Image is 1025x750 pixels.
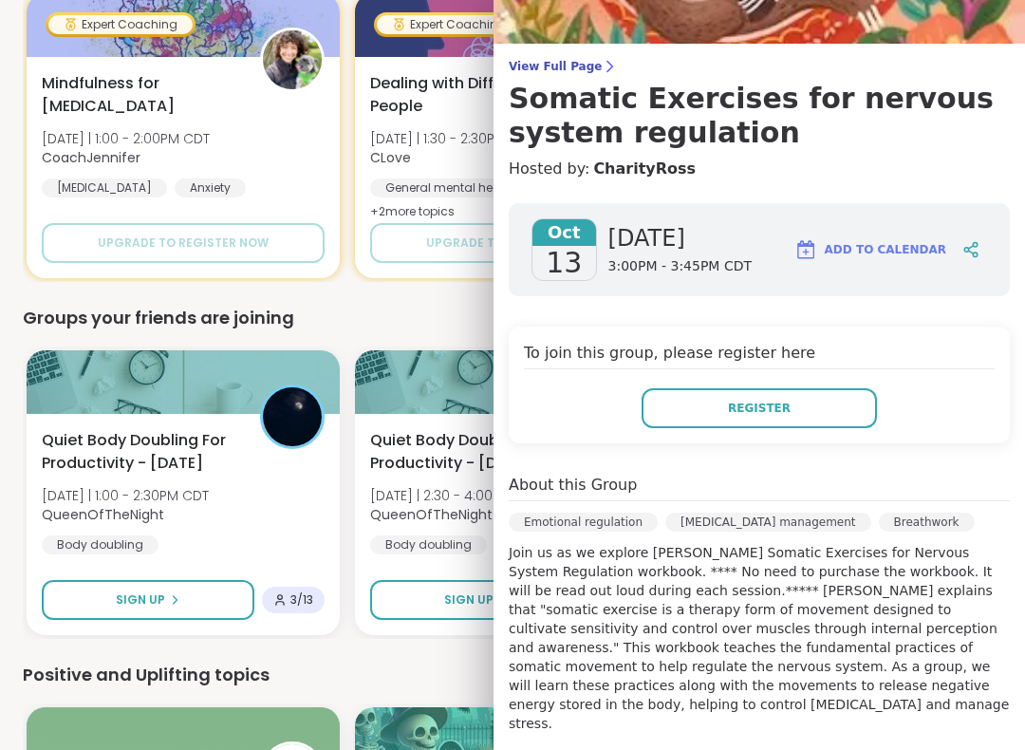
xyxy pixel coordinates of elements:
a: View Full PageSomatic Exercises for nervous system regulation [509,59,1010,150]
span: [DATE] | 1:30 - 2:30PM CDT [370,129,536,148]
div: Body doubling [42,535,158,554]
div: Expert Coaching [48,15,193,34]
button: Sign Up [370,580,583,620]
span: 3:00PM - 3:45PM CDT [608,257,752,276]
img: CoachJennifer [263,30,322,89]
div: Groups your friends are joining [23,305,1002,331]
span: Quiet Body Doubling For Productivity - [DATE] [370,429,568,475]
button: Add to Calendar [786,227,955,272]
h4: About this Group [509,474,637,497]
b: CoachJennifer [42,148,140,167]
span: Dealing with Difficult People [370,72,568,118]
span: Quiet Body Doubling For Productivity - [DATE] [42,429,239,475]
img: ShareWell Logomark [794,238,817,261]
span: [DATE] | 1:00 - 2:00PM CDT [42,129,210,148]
span: 3 / 13 [290,592,313,608]
span: View Full Page [509,59,1010,74]
h3: Somatic Exercises for nervous system regulation [509,82,1010,150]
div: General mental health [370,178,531,197]
span: Oct [532,219,596,246]
span: Mindfulness for [MEDICAL_DATA] [42,72,239,118]
span: Upgrade to register now [98,234,269,252]
span: Sign Up [116,591,165,609]
div: Breathwork [879,513,975,532]
span: Sign Up [444,591,494,609]
div: Anxiety [175,178,246,197]
span: Add to Calendar [825,241,946,258]
b: QueenOfTheNight [370,505,493,524]
button: Upgrade to register now [370,223,653,263]
h4: Hosted by: [509,158,1010,180]
span: 13 [546,246,582,280]
a: CharityRoss [593,158,696,180]
span: Register [728,400,791,417]
div: Positive and Uplifting topics [23,662,1002,688]
h4: To join this group, please register here [524,342,995,369]
div: Emotional regulation [509,513,658,532]
div: Body doubling [370,535,487,554]
p: Join us as we explore [PERSON_NAME] Somatic Exercises for Nervous System Regulation workbook. ***... [509,543,1010,733]
div: Expert Coaching [377,15,521,34]
button: Sign Up [42,580,254,620]
div: [MEDICAL_DATA] [42,178,167,197]
span: [DATE] [608,223,752,253]
b: QueenOfTheNight [42,505,164,524]
span: [DATE] | 2:30 - 4:00PM CDT [370,486,542,505]
button: Upgrade to register now [42,223,325,263]
div: [MEDICAL_DATA] management [665,513,870,532]
span: Upgrade to register now [426,234,597,252]
button: Register [642,388,877,428]
b: CLove [370,148,411,167]
span: [DATE] | 1:00 - 2:30PM CDT [42,486,209,505]
img: QueenOfTheNight [263,387,322,446]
